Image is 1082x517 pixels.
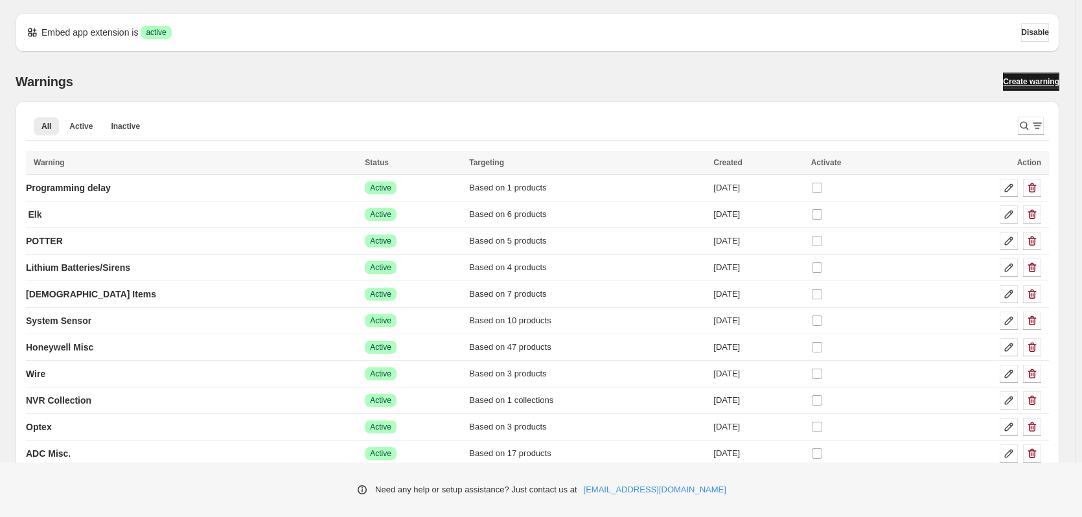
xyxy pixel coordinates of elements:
p: Elk [28,208,41,221]
span: Status [365,158,389,167]
a: Optex [26,417,52,437]
div: Based on 10 products [469,314,706,327]
span: Create warning [1003,76,1059,87]
a: System Sensor [26,310,91,331]
p: Honeywell Misc [26,341,93,354]
div: Based on 7 products [469,288,706,301]
p: Embed app extension is [41,26,138,39]
p: POTTER [26,235,63,247]
span: Active [370,422,391,432]
span: Active [370,262,391,273]
span: Active [370,316,391,326]
button: Disable [1021,23,1049,41]
div: [DATE] [713,181,803,194]
div: Based on 3 products [469,367,706,380]
a: POTTER [26,231,63,251]
div: [DATE] [713,447,803,460]
p: Programming delay [26,181,111,194]
div: Based on 1 collections [469,394,706,407]
span: Active [370,448,391,459]
p: Wire [26,367,45,380]
div: [DATE] [713,314,803,327]
span: Active [370,236,391,246]
a: Wire [26,363,45,384]
span: All [41,121,51,132]
div: [DATE] [713,261,803,274]
span: Active [370,183,391,193]
div: [DATE] [713,341,803,354]
div: [DATE] [713,288,803,301]
div: [DATE] [713,420,803,433]
div: Based on 47 products [469,341,706,354]
div: Based on 3 products [469,420,706,433]
div: Based on 5 products [469,235,706,247]
h2: Warnings [16,74,73,89]
div: [DATE] [713,394,803,407]
span: Created [713,158,742,167]
span: Active [370,209,391,220]
a: Lithium Batteries/Sirens [26,257,130,278]
a: ADC Misc. [26,443,71,464]
a: Programming delay [26,178,111,198]
p: Lithium Batteries/Sirens [26,261,130,274]
a: [DEMOGRAPHIC_DATA] Items [26,284,156,304]
span: Active [370,395,391,406]
span: Warning [34,158,65,167]
span: Active [69,121,93,132]
a: NVR Collection [26,390,91,411]
div: Based on 1 products [469,181,706,194]
div: Based on 6 products [469,208,706,221]
span: Activate [811,158,842,167]
span: Active [370,369,391,379]
p: Optex [26,420,52,433]
a: Elk [26,204,44,225]
span: Inactive [111,121,140,132]
a: Create warning [1003,73,1059,91]
p: ADC Misc. [26,447,71,460]
span: active [146,27,166,38]
a: Honeywell Misc [26,337,93,358]
div: Based on 4 products [469,261,706,274]
div: [DATE] [713,367,803,380]
span: Active [370,289,391,299]
span: Targeting [469,158,504,167]
span: Active [370,342,391,352]
a: [EMAIL_ADDRESS][DOMAIN_NAME] [584,483,726,496]
p: NVR Collection [26,394,91,407]
span: Action [1017,158,1041,167]
p: [DEMOGRAPHIC_DATA] Items [26,288,156,301]
p: System Sensor [26,314,91,327]
span: Disable [1021,27,1049,38]
button: Search and filter results [1018,117,1044,135]
div: [DATE] [713,208,803,221]
div: Based on 17 products [469,447,706,460]
div: [DATE] [713,235,803,247]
